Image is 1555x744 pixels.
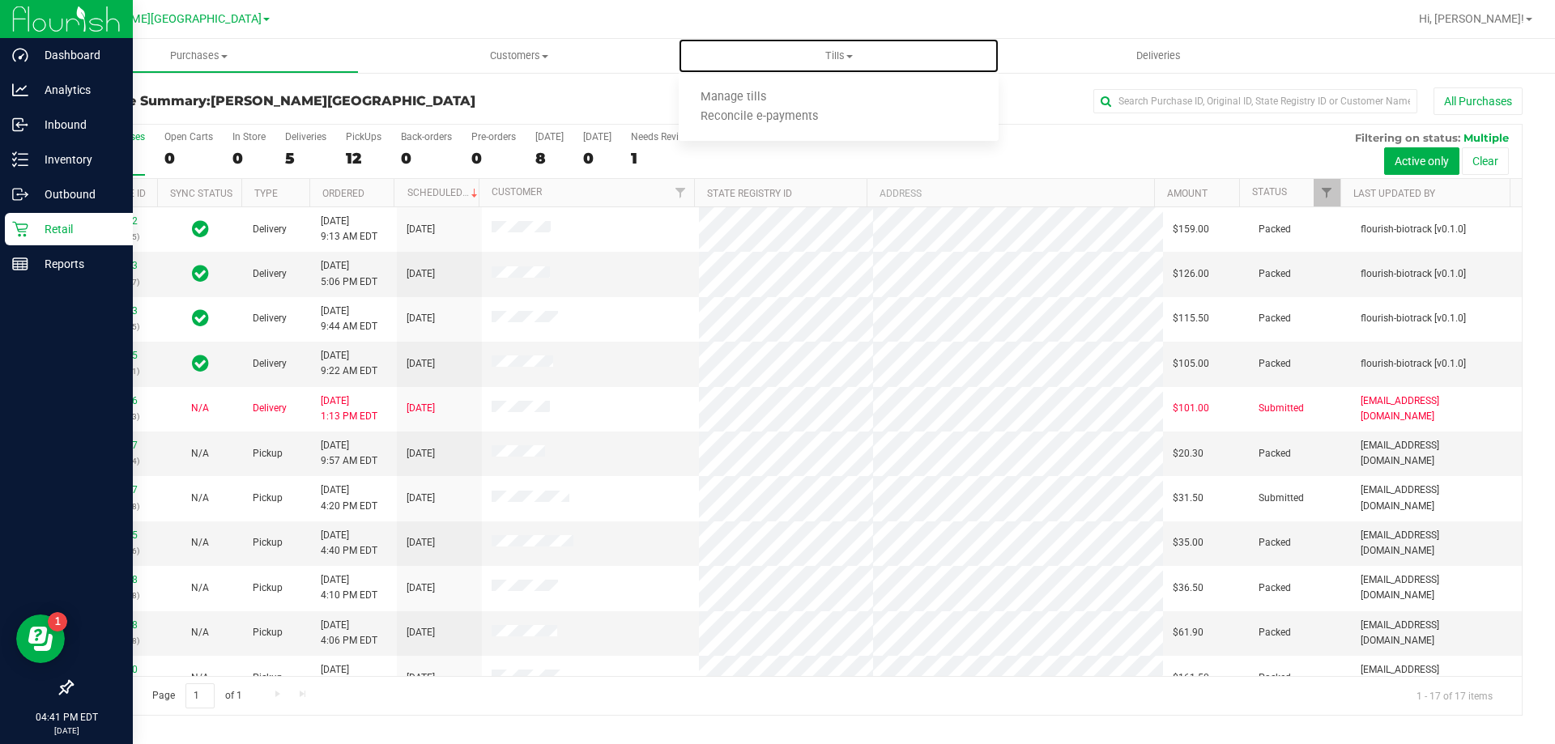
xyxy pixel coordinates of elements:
span: [EMAIL_ADDRESS][DOMAIN_NAME] [1361,393,1512,424]
a: Deliveries [999,39,1319,73]
a: 11832647 [92,440,138,451]
a: 11832475 [92,350,138,361]
button: N/A [191,535,209,551]
span: Pickup [253,580,283,596]
span: [DATE] 9:44 AM EDT [321,304,377,334]
span: flourish-biotrack [v0.1.0] [1361,356,1466,372]
span: $105.00 [1173,356,1209,372]
p: [DATE] [7,725,126,737]
span: In Sync [192,262,209,285]
span: Packed [1259,222,1291,237]
span: Not Applicable [191,402,209,414]
button: N/A [191,491,209,506]
button: N/A [191,580,209,596]
h3: Purchase Summary: [71,94,555,108]
div: 0 [471,149,516,168]
a: 11836028 [92,574,138,585]
span: [DATE] 1:13 PM EDT [321,393,377,424]
a: 11836147 [92,484,138,495]
inline-svg: Dashboard [12,47,28,63]
a: Customer [492,186,542,198]
a: 11835658 [92,619,138,631]
span: Pickup [253,625,283,640]
p: Reports [28,254,126,274]
div: [DATE] [583,131,611,142]
span: $126.00 [1173,266,1209,282]
span: Delivery [253,356,287,372]
span: In Sync [192,352,209,375]
span: [PERSON_NAME][GEOGRAPHIC_DATA] [211,93,475,108]
span: Not Applicable [191,672,209,683]
a: 11836115 [92,529,138,541]
span: In Sync [192,307,209,329]
span: [DATE] [407,356,435,372]
span: Packed [1259,580,1291,596]
a: Tills Manage tills Reconcile e-payments [679,39,999,73]
p: 04:41 PM EDT [7,710,126,725]
span: Not Applicable [191,582,209,593]
span: [DATE] [407,535,435,551]
button: Active only [1384,147,1459,175]
span: Not Applicable [191,492,209,504]
span: [DATE] [407,446,435,461]
iframe: Resource center [16,614,65,663]
span: $35.00 [1173,535,1204,551]
span: [DATE] 4:20 PM EDT [321,483,377,513]
span: flourish-biotrack [v0.1.0] [1361,266,1466,282]
span: $159.00 [1173,222,1209,237]
span: Packed [1259,670,1291,686]
button: N/A [191,625,209,640]
div: Pre-orders [471,131,516,142]
span: $36.50 [1173,580,1204,596]
div: Back-orders [401,131,452,142]
span: Packed [1259,266,1291,282]
span: Page of 1 [138,683,255,708]
span: [EMAIL_ADDRESS][DOMAIN_NAME] [1361,483,1512,513]
span: Customers [360,49,678,63]
span: Packed [1259,535,1291,551]
span: Tills [679,49,999,63]
a: Purchases [39,39,359,73]
inline-svg: Inbound [12,117,28,133]
a: State Registry ID [707,188,792,199]
inline-svg: Analytics [12,82,28,98]
span: Packed [1259,356,1291,372]
a: 11832353 [92,305,138,317]
a: Last Updated By [1353,188,1435,199]
a: Type [254,188,278,199]
p: Analytics [28,80,126,100]
a: Sync Status [170,188,232,199]
span: $161.50 [1173,670,1209,686]
span: Submitted [1259,401,1304,416]
a: Filter [1314,179,1340,206]
input: Search Purchase ID, Original ID, State Registry ID or Customer Name... [1093,89,1417,113]
span: Pickup [253,535,283,551]
span: Filtering on status: [1355,131,1460,144]
div: [DATE] [535,131,564,142]
div: Needs Review [631,131,691,142]
span: [DATE] 5:06 PM EDT [321,258,377,289]
button: N/A [191,446,209,461]
div: 0 [232,149,266,168]
button: N/A [191,401,209,416]
button: All Purchases [1434,87,1523,115]
input: 1 [185,683,215,708]
p: Inventory [28,150,126,169]
span: [DATE] 4:19 PM EDT [321,662,377,693]
span: [EMAIL_ADDRESS][DOMAIN_NAME] [1361,662,1512,693]
a: Scheduled [407,187,481,198]
span: $115.50 [1173,311,1209,326]
span: [DATE] [407,311,435,326]
span: Submitted [1259,491,1304,506]
span: Reconcile e-payments [679,110,840,124]
div: 0 [164,149,213,168]
span: Manage tills [679,91,788,104]
div: Open Carts [164,131,213,142]
span: Purchases [40,49,358,63]
div: 1 [631,149,691,168]
inline-svg: Inventory [12,151,28,168]
span: [DATE] 4:40 PM EDT [321,528,377,559]
p: Inbound [28,115,126,134]
iframe: Resource center unread badge [48,612,67,631]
